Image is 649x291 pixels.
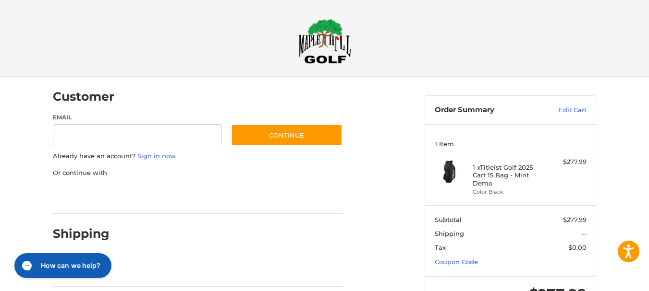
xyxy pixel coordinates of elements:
[53,151,343,161] p: Already have an account?
[435,105,538,115] h3: Order Summary
[53,226,110,241] h2: Shipping
[473,163,546,187] h4: 1 x Titleist Golf 2025 Cart 15 Bag - Mint Demo
[213,187,285,204] iframe: PayPal-venmo
[538,105,587,115] a: Edit Cart
[137,152,176,160] a: Sign in now
[549,157,587,167] div: $277.99
[53,113,222,122] label: Email
[131,187,203,204] iframe: PayPal-paylater
[10,250,114,281] iframe: Gorgias live chat messenger
[568,244,587,251] span: $0.00
[53,168,343,178] p: Or continue with
[582,230,587,237] span: --
[435,258,478,266] a: Coupon Code
[473,188,546,196] li: Color Black
[298,19,351,64] img: Maple Hill Golf
[50,187,122,204] iframe: PayPal-paypal
[435,230,464,237] span: Shipping
[53,89,114,104] h2: Customer
[435,140,587,148] h3: 1 Item
[563,216,587,223] span: $277.99
[435,216,462,223] span: Subtotal
[231,124,343,146] button: Continue
[435,244,446,251] span: Tax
